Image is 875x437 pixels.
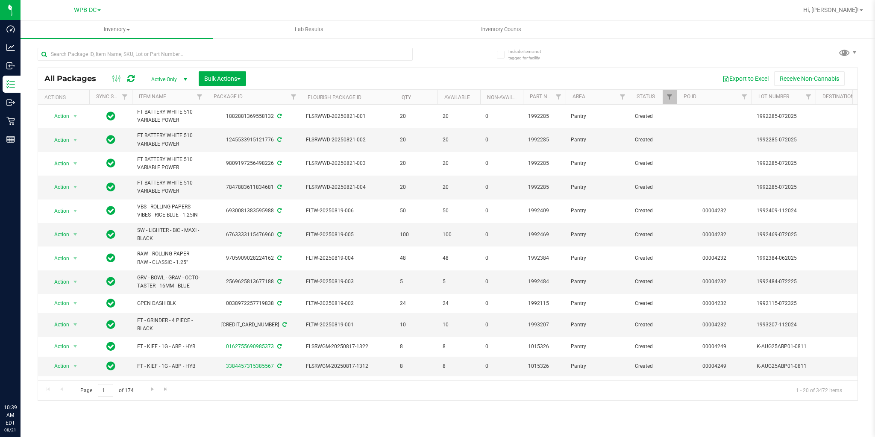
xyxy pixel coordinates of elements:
[571,183,625,191] span: Pantry
[400,254,432,262] span: 48
[400,183,432,191] span: 20
[571,254,625,262] span: Pantry
[70,205,81,217] span: select
[400,343,432,351] span: 8
[137,299,202,308] span: GPEN DASH BLK
[106,181,115,193] span: In Sync
[106,157,115,169] span: In Sync
[485,112,518,120] span: 0
[137,132,202,148] span: FT BATTERY WHITE 510 VARIABLE POWER
[702,255,726,261] a: 00004232
[70,360,81,372] span: select
[6,80,15,88] inline-svg: Inventory
[571,321,625,329] span: Pantry
[137,108,202,124] span: FT BATTERY WHITE 510 VARIABLE POWER
[822,94,854,100] a: Destination
[528,183,561,191] span: 1992285
[199,71,246,86] button: Bulk Actions
[717,71,774,86] button: Export to Excel
[306,362,390,370] span: FLSRWGM-20250817-1312
[635,231,672,239] span: Created
[443,136,475,144] span: 20
[70,319,81,331] span: select
[276,363,282,369] span: Sync from Compliance System
[283,26,335,33] span: Lab Results
[571,231,625,239] span: Pantry
[485,231,518,239] span: 0
[485,278,518,286] span: 0
[757,112,810,120] span: 1992285-072025
[193,90,207,104] a: Filter
[485,299,518,308] span: 0
[137,226,202,243] span: SW - LIGHTER - BIC - MAXI - BLACK
[571,362,625,370] span: Pantry
[635,343,672,351] span: Created
[306,207,390,215] span: FLTW-20250819-006
[206,254,302,262] div: 9705909028224162
[443,159,475,167] span: 20
[400,299,432,308] span: 24
[306,254,390,262] span: FLTW-20250819-004
[70,276,81,288] span: select
[306,159,390,167] span: FLSRWWD-20250821-003
[528,207,561,215] span: 1992409
[276,232,282,238] span: Sync from Compliance System
[571,136,625,144] span: Pantry
[508,48,551,61] span: Include items not tagged for facility
[96,94,129,100] a: Sync Status
[443,278,475,286] span: 5
[206,136,302,144] div: 1245533915121776
[281,322,287,328] span: Sync from Compliance System
[106,252,115,264] span: In Sync
[635,299,672,308] span: Created
[757,343,810,351] span: K-AUG25ABP01-0811
[206,159,302,167] div: 9809197256498226
[47,340,70,352] span: Action
[70,340,81,352] span: select
[276,160,282,166] span: Sync from Compliance System
[44,94,86,100] div: Actions
[106,340,115,352] span: In Sync
[443,231,475,239] span: 100
[306,321,390,329] span: FLTW-20250819-001
[530,94,564,100] a: Part Number
[25,367,35,378] iframe: Resource center unread badge
[306,299,390,308] span: FLTW-20250819-002
[635,321,672,329] span: Created
[485,321,518,329] span: 0
[276,184,282,190] span: Sync from Compliance System
[702,208,726,214] a: 00004232
[702,300,726,306] a: 00004232
[70,252,81,264] span: select
[21,21,213,38] a: Inventory
[571,299,625,308] span: Pantry
[106,276,115,287] span: In Sync
[73,384,141,397] span: Page of 174
[443,254,475,262] span: 48
[635,362,672,370] span: Created
[573,94,585,100] a: Area
[552,90,566,104] a: Filter
[444,94,470,100] a: Available
[98,384,113,397] input: 1
[400,207,432,215] span: 50
[226,343,274,349] a: 0162755690985373
[106,297,115,309] span: In Sync
[400,112,432,120] span: 20
[137,179,202,195] span: FT BATTERY WHITE 510 VARIABLE POWER
[70,229,81,240] span: select
[47,297,70,309] span: Action
[6,25,15,33] inline-svg: Dashboard
[6,62,15,70] inline-svg: Inbound
[757,136,810,144] span: 1992285-072025
[757,231,810,239] span: 1992469-072025
[571,159,625,167] span: Pantry
[443,321,475,329] span: 10
[571,278,625,286] span: Pantry
[635,159,672,167] span: Created
[306,231,390,239] span: FLTW-20250819-005
[276,279,282,284] span: Sync from Compliance System
[485,159,518,167] span: 0
[528,231,561,239] span: 1992469
[47,360,70,372] span: Action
